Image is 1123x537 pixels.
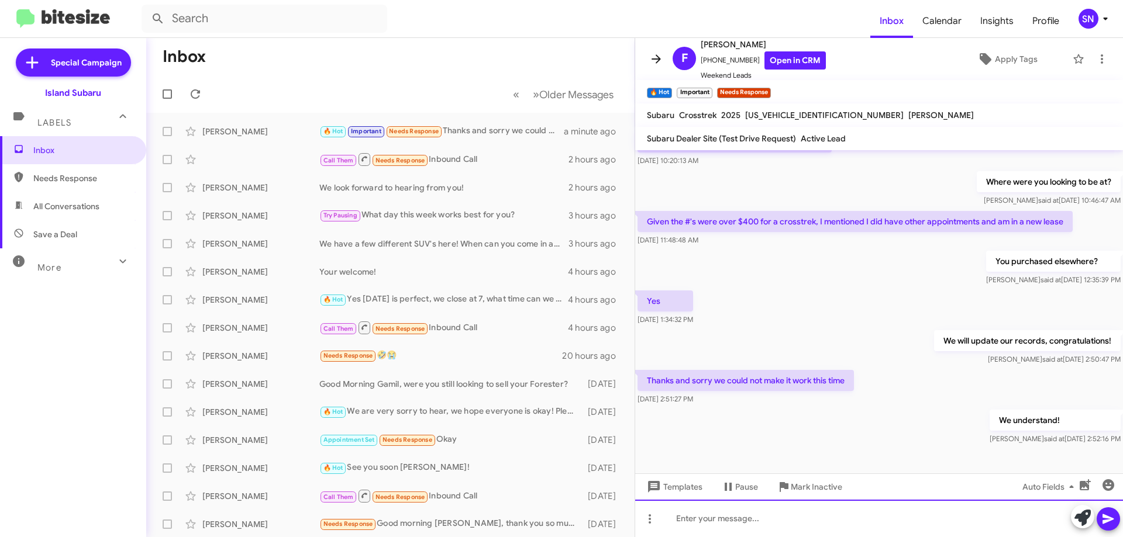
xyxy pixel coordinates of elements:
span: Needs Response [33,172,133,184]
button: Pause [712,476,767,497]
div: 4 hours ago [568,322,625,334]
span: said at [1042,355,1063,363]
span: Needs Response [323,520,373,528]
div: 2 hours ago [569,154,625,165]
div: [PERSON_NAME] [202,238,319,250]
span: Call Them [323,157,354,164]
div: Your welcome! [319,266,568,278]
span: 🔥 Hot [323,127,343,135]
div: [PERSON_NAME] [202,322,319,334]
span: [PERSON_NAME] [908,110,974,120]
span: Needs Response [389,127,439,135]
div: We are very sorry to hear, we hope everyone is okay! Please let me know when you are available to... [319,405,582,418]
div: [PERSON_NAME] [202,434,319,446]
span: said at [1041,275,1061,284]
span: Labels [37,117,71,128]
span: 🔥 Hot [323,296,343,303]
span: More [37,262,61,273]
p: Yes [638,290,693,311]
div: SN [1079,9,1098,29]
small: Needs Response [717,88,771,98]
button: SN [1069,9,1110,29]
div: [DATE] [582,434,625,446]
div: [DATE] [582,378,625,390]
div: What day this week works best for you? [319,209,569,222]
span: Older Messages [539,88,614,101]
div: [PERSON_NAME] [202,126,319,137]
small: 🔥 Hot [647,88,672,98]
button: Previous [506,82,526,106]
span: F [681,49,688,68]
span: 🔥 Hot [323,408,343,415]
button: Next [526,82,621,106]
div: [DATE] [582,518,625,530]
div: Okay [319,433,582,446]
div: Inbound Call [319,489,582,503]
small: Important [677,88,712,98]
span: Weekend Leads [701,70,826,81]
button: Mark Inactive [767,476,852,497]
div: 4 hours ago [568,266,625,278]
div: [PERSON_NAME] [202,378,319,390]
span: Needs Response [323,352,373,359]
a: Calendar [913,4,971,38]
span: Needs Response [376,157,425,164]
div: [PERSON_NAME] [202,210,319,221]
p: We understand! [990,410,1121,431]
span: Inbox [33,144,133,156]
span: [DATE] 10:20:13 AM [638,156,698,165]
span: Call Them [323,493,354,501]
span: Subaru Dealer Site (Test Drive Request) [647,133,796,144]
span: Call Them [323,325,354,332]
span: [DATE] 11:48:48 AM [638,235,698,244]
div: [PERSON_NAME] [202,406,319,418]
div: See you soon [PERSON_NAME]! [319,461,582,474]
div: 20 hours ago [562,350,625,362]
span: Save a Deal [33,228,77,240]
div: Inbound Call [319,320,568,335]
a: Profile [1023,4,1069,38]
span: Mark Inactive [791,476,842,497]
div: 3 hours ago [569,210,625,221]
div: 4 hours ago [568,294,625,306]
span: Special Campaign [51,57,122,68]
div: Good morning [PERSON_NAME], thank you so much for asking! But I think I contacted Victory Subaru,... [319,517,582,531]
span: « [513,87,519,102]
span: Important [351,127,381,135]
div: a minute ago [564,126,625,137]
div: Island Subaru [45,87,101,99]
div: We look forward to hearing from you! [319,182,569,193]
span: said at [1044,434,1065,443]
a: Open in CRM [764,51,826,70]
span: Subaru [647,110,674,120]
div: [PERSON_NAME] [202,490,319,502]
p: Where were you looking to be at? [977,171,1121,192]
p: Thanks and sorry we could not make it work this time [638,370,854,391]
div: 3 hours ago [569,238,625,250]
p: We will update our records, congratulations! [934,330,1121,351]
div: [PERSON_NAME] [202,294,319,306]
a: Insights [971,4,1023,38]
span: [PERSON_NAME] [701,37,826,51]
div: Thanks and sorry we could not make it work this time [319,124,564,138]
span: [DATE] 1:34:32 PM [638,315,693,324]
span: [PHONE_NUMBER] [701,51,826,70]
span: Try Pausing [323,212,357,219]
div: [PERSON_NAME] [202,350,319,362]
div: We have a few different SUV's here! When can you come in and check them out? [319,238,569,250]
span: [PERSON_NAME] [DATE] 2:52:16 PM [990,434,1121,443]
div: [PERSON_NAME] [202,462,319,474]
input: Search [142,5,387,33]
div: Good Morning Gamil, were you still looking to sell your Forester? [319,378,582,390]
span: Inbox [870,4,913,38]
div: [PERSON_NAME] [202,518,319,530]
h1: Inbox [163,47,206,66]
span: Pause [735,476,758,497]
span: 2025 [721,110,740,120]
div: [PERSON_NAME] [202,266,319,278]
span: [DATE] 2:51:27 PM [638,394,693,403]
div: [DATE] [582,462,625,474]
